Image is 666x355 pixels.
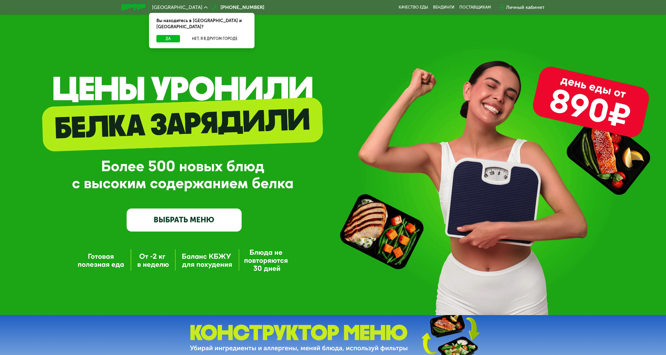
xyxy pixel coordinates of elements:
a: ВЫБРАТЬ МЕНЮ [127,209,242,232]
div: поставщикам [459,5,491,10]
a: [PHONE_NUMBER] [211,4,264,11]
a: Вендинги [433,5,454,10]
button: Да [156,35,180,42]
span: [GEOGRAPHIC_DATA] [152,5,202,10]
button: Нет, я в другом городе [182,35,247,42]
div: Личный кабинет [506,4,545,11]
a: Качество еды [399,5,428,10]
div: Вы находитесь в [GEOGRAPHIC_DATA] и [GEOGRAPHIC_DATA]? [149,13,255,35]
